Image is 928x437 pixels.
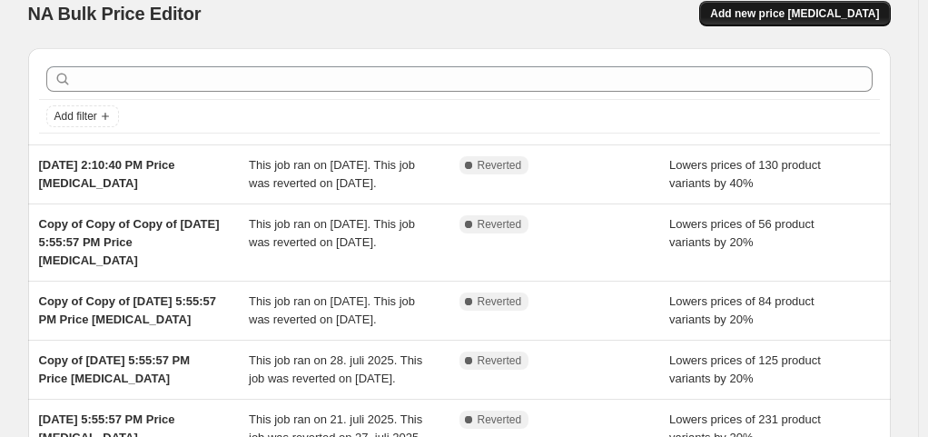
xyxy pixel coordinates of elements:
[669,353,821,385] span: Lowers prices of 125 product variants by 20%
[669,217,814,249] span: Lowers prices of 56 product variants by 20%
[39,294,217,326] span: Copy of Copy of [DATE] 5:55:57 PM Price [MEDICAL_DATA]
[249,158,415,190] span: This job ran on [DATE]. This job was reverted on [DATE].
[54,109,97,124] span: Add filter
[249,353,422,385] span: This job ran on 28. juli 2025. This job was reverted on [DATE].
[249,294,415,326] span: This job ran on [DATE]. This job was reverted on [DATE].
[478,217,522,232] span: Reverted
[669,158,821,190] span: Lowers prices of 130 product variants by 40%
[28,4,202,24] span: NA Bulk Price Editor
[699,1,890,26] button: Add new price [MEDICAL_DATA]
[46,105,119,127] button: Add filter
[478,412,522,427] span: Reverted
[478,353,522,368] span: Reverted
[478,158,522,173] span: Reverted
[39,217,220,267] span: Copy of Copy of Copy of [DATE] 5:55:57 PM Price [MEDICAL_DATA]
[478,294,522,309] span: Reverted
[669,294,814,326] span: Lowers prices of 84 product variants by 20%
[710,6,879,21] span: Add new price [MEDICAL_DATA]
[39,353,191,385] span: Copy of [DATE] 5:55:57 PM Price [MEDICAL_DATA]
[249,217,415,249] span: This job ran on [DATE]. This job was reverted on [DATE].
[39,158,175,190] span: [DATE] 2:10:40 PM Price [MEDICAL_DATA]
